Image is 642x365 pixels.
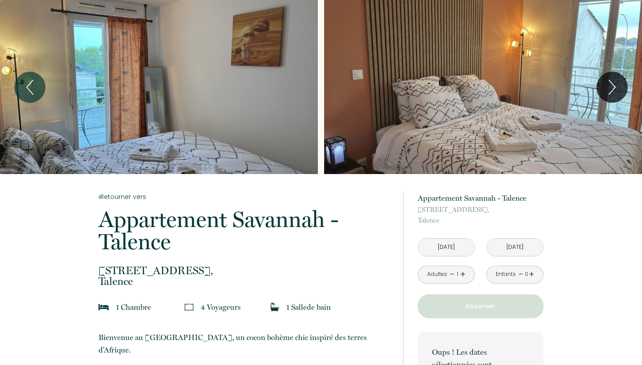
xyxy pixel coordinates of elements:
span: [STREET_ADDRESS], [99,265,391,276]
p: Bienvenue au [GEOGRAPHIC_DATA], un cocon bohème chic inspiré des terres d’Afrique. [99,331,391,356]
span: s [238,303,241,312]
a: - [450,268,455,281]
p: Réserver [421,301,540,312]
button: Previous [14,72,45,103]
p: Talence [418,204,543,226]
button: Réserver [418,294,543,318]
div: Adultes [427,270,447,279]
p: 1 Salle de bain [286,301,331,313]
p: Appartement Savannah - Talence [418,192,543,204]
input: Départ [487,239,543,256]
button: Next [597,72,628,103]
input: Arrivée [418,239,474,256]
div: 0 [524,270,529,279]
a: - [519,268,523,281]
p: Talence [99,265,391,287]
p: 4 Voyageur [201,301,241,313]
a: Retourner vers [99,192,391,202]
img: guests [185,303,193,312]
div: 1 [455,270,460,279]
a: + [460,268,465,281]
div: Enfants [496,270,516,279]
p: Appartement Savannah - Talence [99,208,391,253]
span: [STREET_ADDRESS], [418,204,543,215]
p: 1 Chambre [116,301,151,313]
a: + [529,268,534,281]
